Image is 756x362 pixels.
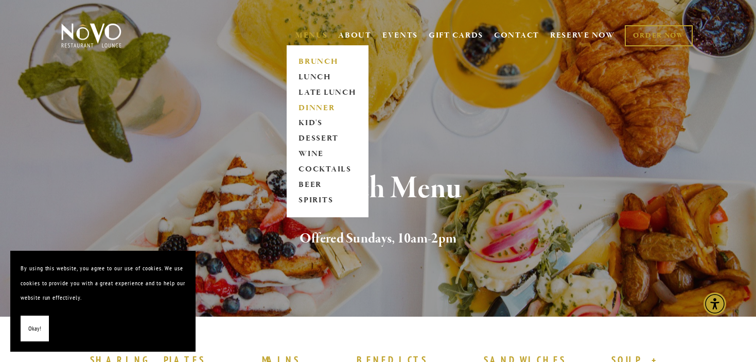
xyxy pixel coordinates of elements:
[295,116,360,131] a: KID'S
[10,251,196,352] section: Cookie banner
[295,70,360,85] a: LUNCH
[21,261,185,305] p: By using this website, you agree to our use of cookies. We use cookies to provide you with a grea...
[625,25,692,46] a: ORDER NOW
[295,147,360,162] a: WINE
[59,23,124,48] img: Novo Restaurant &amp; Lounge
[429,26,483,45] a: GIFT CARDS
[295,131,360,147] a: DESSERT
[550,26,615,45] a: RESERVE NOW
[295,178,360,193] a: BEER
[295,54,360,70] a: BRUNCH
[295,30,328,41] a: MENUS
[704,292,726,315] div: Accessibility Menu
[78,172,678,205] h1: Brunch Menu
[21,316,49,342] button: Okay!
[338,30,372,41] a: ABOUT
[295,85,360,100] a: LATE LUNCH
[295,193,360,209] a: SPIRITS
[382,30,418,41] a: EVENTS
[295,162,360,178] a: COCKTAILS
[295,100,360,116] a: DINNER
[78,228,678,250] h2: Offered Sundays, 10am-2pm
[494,26,539,45] a: CONTACT
[28,321,41,336] span: Okay!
